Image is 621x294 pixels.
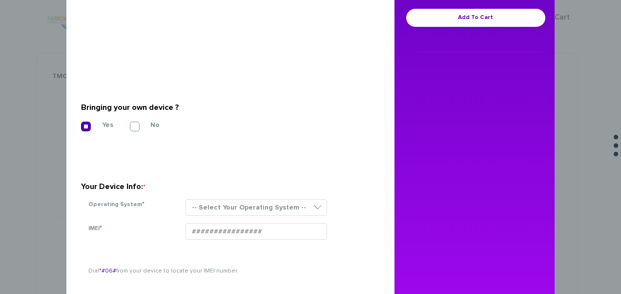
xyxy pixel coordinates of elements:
a: Add To Cart [406,9,545,27]
input: ################ [186,223,327,240]
label: Operating System [88,200,145,210]
div: Your Device Info: [81,179,373,194]
label: Yes [87,121,113,129]
div: Bringing your own device ? [81,100,373,115]
label: No [136,121,160,129]
span: *#06# [99,268,116,274]
label: IMEI [88,224,102,233]
p: Dial from your device to locate your IMEI number. [88,267,365,275]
